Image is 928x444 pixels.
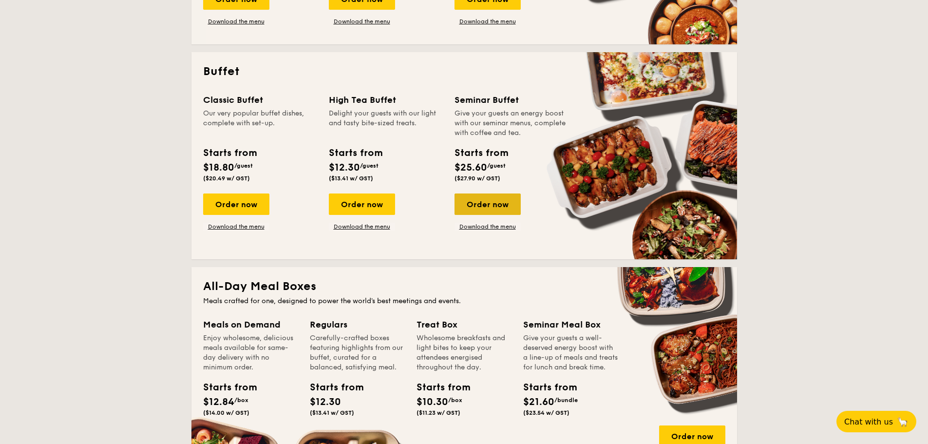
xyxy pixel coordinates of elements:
[203,279,725,294] h2: All-Day Meal Boxes
[203,175,250,182] span: ($20.49 w/ GST)
[487,162,506,169] span: /guest
[360,162,379,169] span: /guest
[310,318,405,331] div: Regulars
[203,409,249,416] span: ($14.00 w/ GST)
[844,417,893,426] span: Chat with us
[203,146,256,160] div: Starts from
[310,396,341,408] span: $12.30
[523,380,567,395] div: Starts from
[897,416,909,427] span: 🦙
[203,18,269,25] a: Download the menu
[203,396,234,408] span: $12.84
[203,296,725,306] div: Meals crafted for one, designed to power the world's best meetings and events.
[203,193,269,215] div: Order now
[310,333,405,372] div: Carefully-crafted boxes featuring highlights from our buffet, curated for a balanced, satisfying ...
[448,397,462,404] span: /box
[417,380,460,395] div: Starts from
[234,397,248,404] span: /box
[203,64,725,79] h2: Buffet
[417,333,511,372] div: Wholesome breakfasts and light bites to keep your attendees energised throughout the day.
[523,333,618,372] div: Give your guests a well-deserved energy boost with a line-up of meals and treats for lunch and br...
[234,162,253,169] span: /guest
[329,223,395,231] a: Download the menu
[329,193,395,215] div: Order now
[455,175,500,182] span: ($27.90 w/ GST)
[203,162,234,174] span: $18.80
[455,193,521,215] div: Order now
[455,223,521,231] a: Download the menu
[417,409,460,416] span: ($11.23 w/ GST)
[455,162,487,174] span: $25.60
[523,409,569,416] span: ($23.54 w/ GST)
[329,93,443,107] div: High Tea Buffet
[417,396,448,408] span: $10.30
[203,333,298,372] div: Enjoy wholesome, delicious meals available for same-day delivery with no minimum order.
[523,396,554,408] span: $21.60
[310,380,354,395] div: Starts from
[329,109,443,138] div: Delight your guests with our light and tasty bite-sized treats.
[203,318,298,331] div: Meals on Demand
[329,146,382,160] div: Starts from
[417,318,511,331] div: Treat Box
[203,93,317,107] div: Classic Buffet
[310,409,354,416] span: ($13.41 w/ GST)
[455,18,521,25] a: Download the menu
[329,175,373,182] span: ($13.41 w/ GST)
[455,93,568,107] div: Seminar Buffet
[455,109,568,138] div: Give your guests an energy boost with our seminar menus, complete with coffee and tea.
[836,411,916,432] button: Chat with us🦙
[203,380,247,395] div: Starts from
[203,223,269,231] a: Download the menu
[523,318,618,331] div: Seminar Meal Box
[329,18,395,25] a: Download the menu
[554,397,578,404] span: /bundle
[329,162,360,174] span: $12.30
[455,146,508,160] div: Starts from
[203,109,317,138] div: Our very popular buffet dishes, complete with set-up.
